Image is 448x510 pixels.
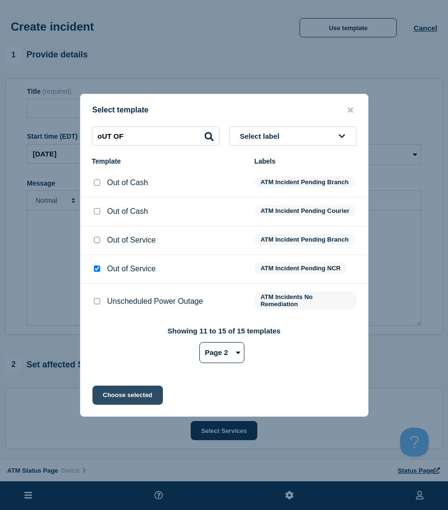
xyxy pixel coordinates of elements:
[107,297,203,306] p: Unscheduled Power Outage
[254,205,356,216] span: ATM Incident Pending Courier
[254,177,355,188] span: ATM Incident Pending Branch
[107,265,156,273] p: Out of Service
[240,132,284,140] span: Select label
[94,266,100,272] input: Out of Service checkbox
[229,126,356,146] button: Select label
[254,157,356,165] div: Labels
[92,126,219,146] input: Search templates & labels
[92,157,245,165] div: Template
[94,208,100,214] input: Out of Cash checkbox
[254,234,355,245] span: ATM Incident Pending Branch
[254,263,347,274] span: ATM Incident Pending NCR
[80,106,368,115] div: Select template
[254,291,356,310] span: ATM Incidents No Remediation
[94,298,100,304] input: Unscheduled Power Outage checkbox
[345,106,356,115] button: close button
[107,207,148,216] p: Out of Cash
[94,179,100,186] input: Out of Cash checkbox
[94,237,100,243] input: Out of Service checkbox
[107,178,148,187] p: Out of Cash
[92,386,163,405] button: Choose selected
[168,327,281,335] p: Showing 11 to 15 of 15 templates
[107,236,156,244] p: Out of Service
